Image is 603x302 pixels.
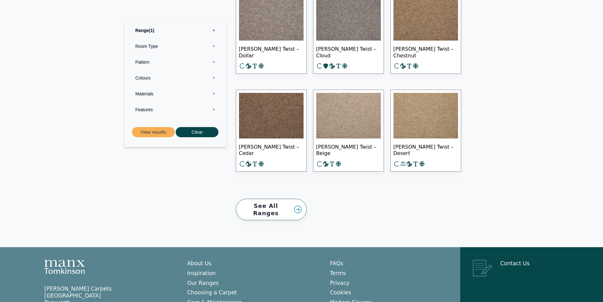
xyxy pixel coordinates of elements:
a: About Us [187,260,211,267]
label: Materials [129,86,222,101]
label: Pattern [129,54,222,70]
img: Tomkinson Twist - Desert [393,93,458,138]
label: Range [129,22,222,38]
a: See All Ranges [236,199,307,221]
label: Features [129,101,222,117]
a: Contact Us [500,260,530,267]
a: Privacy [330,280,350,286]
img: Tomkinson Twist - Cedar [239,93,304,138]
a: Choosing a Carpet [187,289,237,296]
a: Cookies [330,289,351,296]
a: Terms [330,270,346,276]
label: Room Type [129,38,222,54]
a: [PERSON_NAME] Twist – Desert [390,90,461,172]
span: 1 [149,28,154,33]
span: [PERSON_NAME] Twist – Desert [393,138,458,161]
a: Our Ranges [187,280,218,286]
span: [PERSON_NAME] Twist – Beige [316,138,381,161]
button: View results [132,127,175,137]
a: [PERSON_NAME] Twist – Cedar [236,90,307,172]
span: [PERSON_NAME] Twist – Chestnut [393,41,458,63]
span: [PERSON_NAME] Twist – Dollar [239,41,304,63]
span: [PERSON_NAME] Twist – Cloud [316,41,381,63]
a: [PERSON_NAME] Twist – Beige [313,90,384,172]
label: Colours [129,70,222,86]
button: Clear [176,127,218,137]
a: FAQs [330,260,343,267]
img: Manx Tomkinson Logo [44,260,85,274]
span: [PERSON_NAME] Twist – Cedar [239,138,304,161]
a: Inspiration [187,270,216,276]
